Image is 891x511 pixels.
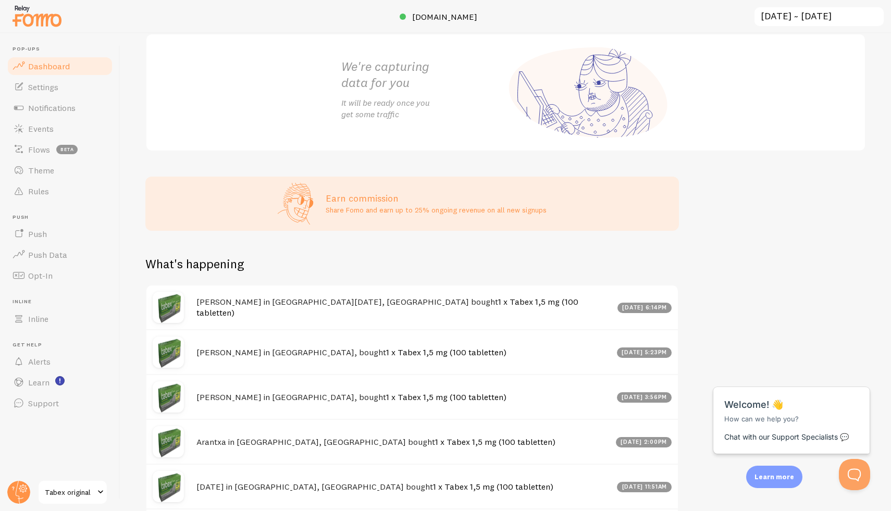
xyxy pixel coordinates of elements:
[28,144,50,155] span: Flows
[13,342,114,348] span: Get Help
[28,398,59,408] span: Support
[708,361,876,459] iframe: Help Scout Beacon - Messages and Notifications
[6,372,114,393] a: Learn
[746,466,802,488] div: Learn more
[28,314,48,324] span: Inline
[28,61,70,71] span: Dashboard
[341,58,506,91] h2: We're capturing data for you
[341,97,506,121] p: It will be ready once you get some traffic
[617,482,672,492] div: [DATE] 11:51am
[196,481,611,492] h4: [DATE] in [GEOGRAPHIC_DATA], [GEOGRAPHIC_DATA] bought
[28,377,49,388] span: Learn
[326,192,547,204] h3: Earn commission
[6,139,114,160] a: Flows beta
[196,437,610,447] h4: Arantxa in [GEOGRAPHIC_DATA], [GEOGRAPHIC_DATA] bought
[6,308,114,329] a: Inline
[433,481,553,492] a: 1 x Tabex 1,5 mg (100 tabletten)
[839,459,870,490] iframe: Help Scout Beacon - Open
[754,472,794,482] p: Learn more
[617,392,672,403] div: [DATE] 3:56pm
[28,270,53,281] span: Opt-In
[13,46,114,53] span: Pop-ups
[55,376,65,385] svg: <p>Watch New Feature Tutorials!</p>
[45,486,94,498] span: Tabex original
[6,223,114,244] a: Push
[13,298,114,305] span: Inline
[6,118,114,139] a: Events
[196,296,578,318] a: 1 x Tabex 1,5 mg (100 tabletten)
[56,145,78,154] span: beta
[196,296,611,318] h4: [PERSON_NAME] in [GEOGRAPHIC_DATA][DATE], [GEOGRAPHIC_DATA] bought
[28,229,47,239] span: Push
[6,97,114,118] a: Notifications
[28,250,67,260] span: Push Data
[6,351,114,372] a: Alerts
[28,356,51,367] span: Alerts
[616,437,672,447] div: [DATE] 2:00pm
[326,205,547,215] p: Share Fomo and earn up to 25% ongoing revenue on all new signups
[28,186,49,196] span: Rules
[617,303,672,313] div: [DATE] 6:14pm
[196,392,611,403] h4: [PERSON_NAME] in [GEOGRAPHIC_DATA], bought
[13,214,114,221] span: Push
[11,3,63,29] img: fomo-relay-logo-orange.svg
[6,393,114,414] a: Support
[6,244,114,265] a: Push Data
[6,160,114,181] a: Theme
[145,256,244,272] h2: What's happening
[6,56,114,77] a: Dashboard
[6,181,114,202] a: Rules
[196,347,611,358] h4: [PERSON_NAME] in [GEOGRAPHIC_DATA], bought
[435,437,555,447] a: 1 x Tabex 1,5 mg (100 tabletten)
[38,480,108,505] a: Tabex original
[386,347,506,357] a: 1 x Tabex 1,5 mg (100 tabletten)
[6,77,114,97] a: Settings
[28,123,54,134] span: Events
[28,82,58,92] span: Settings
[6,265,114,286] a: Opt-In
[28,103,76,113] span: Notifications
[617,347,672,358] div: [DATE] 5:23pm
[28,165,54,176] span: Theme
[386,392,506,402] a: 1 x Tabex 1,5 mg (100 tabletten)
